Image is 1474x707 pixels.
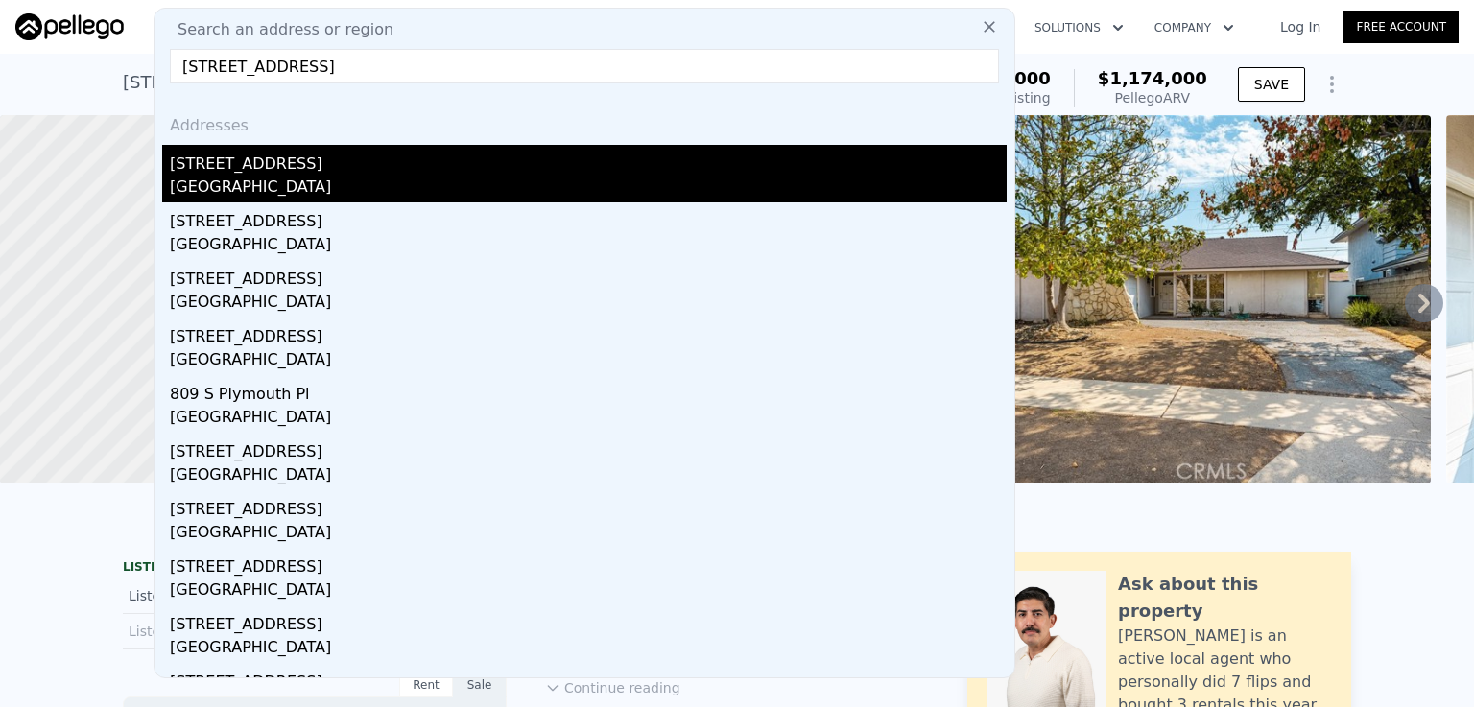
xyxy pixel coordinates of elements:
[399,672,453,697] div: Rent
[170,521,1007,548] div: [GEOGRAPHIC_DATA]
[1098,68,1207,88] span: $1,174,000
[170,318,1007,348] div: [STREET_ADDRESS]
[1098,88,1207,107] div: Pellego ARV
[123,559,507,578] div: LISTING & SALE HISTORY
[170,49,999,83] input: Enter an address, city, region, neighborhood or zip code
[1313,65,1351,104] button: Show Options
[170,375,1007,406] div: 809 S Plymouth Pl
[170,578,1007,605] div: [GEOGRAPHIC_DATA]
[170,548,1007,578] div: [STREET_ADDRESS]
[1139,11,1249,45] button: Company
[129,586,299,605] div: Listed
[1118,571,1332,625] div: Ask about this property
[170,176,1007,202] div: [GEOGRAPHIC_DATA]
[170,348,1007,375] div: [GEOGRAPHIC_DATA]
[545,678,680,697] button: Continue reading
[453,672,507,697] div: Sale
[170,433,1007,463] div: [STREET_ADDRESS]
[162,99,1007,145] div: Addresses
[170,406,1007,433] div: [GEOGRAPHIC_DATA]
[170,202,1007,233] div: [STREET_ADDRESS]
[170,233,1007,260] div: [GEOGRAPHIC_DATA]
[162,18,393,41] span: Search an address or region
[170,260,1007,291] div: [STREET_ADDRESS]
[1257,17,1343,36] a: Log In
[170,663,1007,694] div: [STREET_ADDRESS]
[170,490,1007,521] div: [STREET_ADDRESS]
[15,13,124,40] img: Pellego
[170,463,1007,490] div: [GEOGRAPHIC_DATA]
[170,636,1007,663] div: [GEOGRAPHIC_DATA]
[170,291,1007,318] div: [GEOGRAPHIC_DATA]
[1343,11,1459,43] a: Free Account
[170,605,1007,636] div: [STREET_ADDRESS]
[129,622,299,641] div: Listed
[1238,67,1305,102] button: SAVE
[170,145,1007,176] div: [STREET_ADDRESS]
[878,115,1431,483] img: Sale: 169768779 Parcel: 63186267
[123,69,464,96] div: [STREET_ADDRESS] , Orange , CA 92867
[1019,11,1139,45] button: Solutions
